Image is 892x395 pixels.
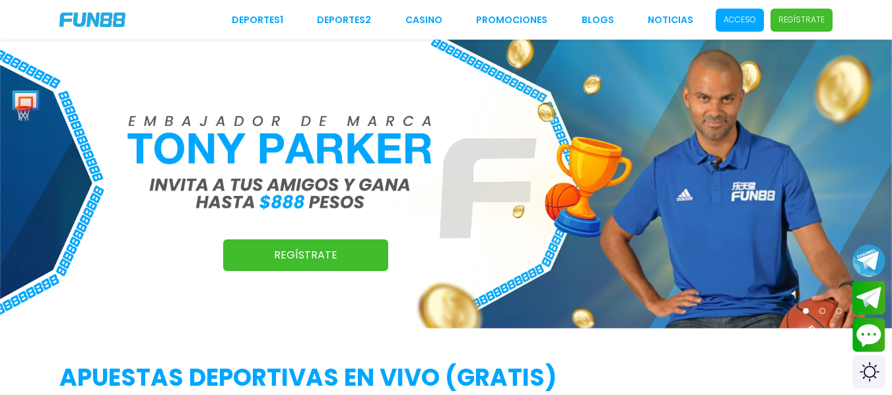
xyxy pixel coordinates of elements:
[852,243,885,278] button: Join telegram channel
[724,14,756,26] p: Acceso
[582,13,614,27] a: BLOGS
[223,239,388,271] a: Regístrate
[317,13,371,27] a: Deportes2
[59,13,125,27] img: Company Logo
[852,281,885,315] button: Join telegram
[476,13,547,27] a: Promociones
[405,13,442,27] a: CASINO
[648,13,693,27] a: NOTICIAS
[778,14,825,26] p: Regístrate
[232,13,283,27] a: Deportes1
[852,355,885,388] div: Switch theme
[852,318,885,352] button: Contact customer service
